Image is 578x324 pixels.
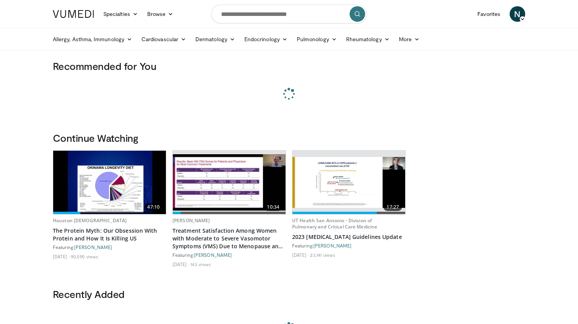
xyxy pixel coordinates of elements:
[143,6,178,22] a: Browse
[510,6,525,22] a: N
[48,31,137,47] a: Allergy, Asthma, Immunology
[292,151,405,214] a: 17:27
[99,6,143,22] a: Specialties
[292,217,377,230] a: UT Health San Antonio - Division of Pulmonary and Critical Care Medicine
[310,252,335,258] li: 23,141 views
[194,252,232,258] a: [PERSON_NAME]
[53,253,70,260] li: [DATE]
[53,60,525,72] h3: Recommended for You
[53,288,525,300] h3: Recently Added
[190,261,211,267] li: 143 views
[53,244,166,250] div: Featuring:
[341,31,394,47] a: Rheumatology
[172,227,286,250] a: Treatment Satisfaction Among Women with Moderate to Severe Vasomotor Symptoms (VMS) Due to Menopa...
[292,233,406,241] a: 2023 [MEDICAL_DATA] Guidelines Update
[191,31,240,47] a: Dermatology
[172,252,286,258] div: Featuring:
[292,252,309,258] li: [DATE]
[71,253,98,260] li: 90,590 views
[137,31,191,47] a: Cardiovascular
[292,242,406,249] div: Featuring:
[313,243,352,248] a: [PERSON_NAME]
[172,261,189,267] li: [DATE]
[53,132,525,144] h3: Continue Watching
[144,203,163,211] span: 47:10
[53,227,166,242] a: The Protein Myth: Our Obsession With Protein and How It Is Killing US
[74,244,112,250] a: [PERSON_NAME]
[172,217,210,224] a: [PERSON_NAME]
[173,154,286,211] img: 16dffd1f-354c-4324-a859-d7727c381032.620x360_q85_upscale.jpg
[53,151,166,214] img: b7b8b05e-5021-418b-a89a-60a270e7cf82.620x360_q85_upscale.jpg
[292,157,405,208] img: 9f1c6381-f4d0-4cde-93c4-540832e5bbaf.620x360_q85_upscale.jpg
[53,217,127,224] a: Houston [DEMOGRAPHIC_DATA]
[53,151,166,214] a: 47:10
[211,5,367,23] input: Search topics, interventions
[383,203,402,211] span: 17:27
[292,31,341,47] a: Pulmonology
[53,10,94,18] img: VuMedi Logo
[173,151,286,214] a: 10:34
[473,6,505,22] a: Favorites
[394,31,424,47] a: More
[240,31,292,47] a: Endocrinology
[264,203,282,211] span: 10:34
